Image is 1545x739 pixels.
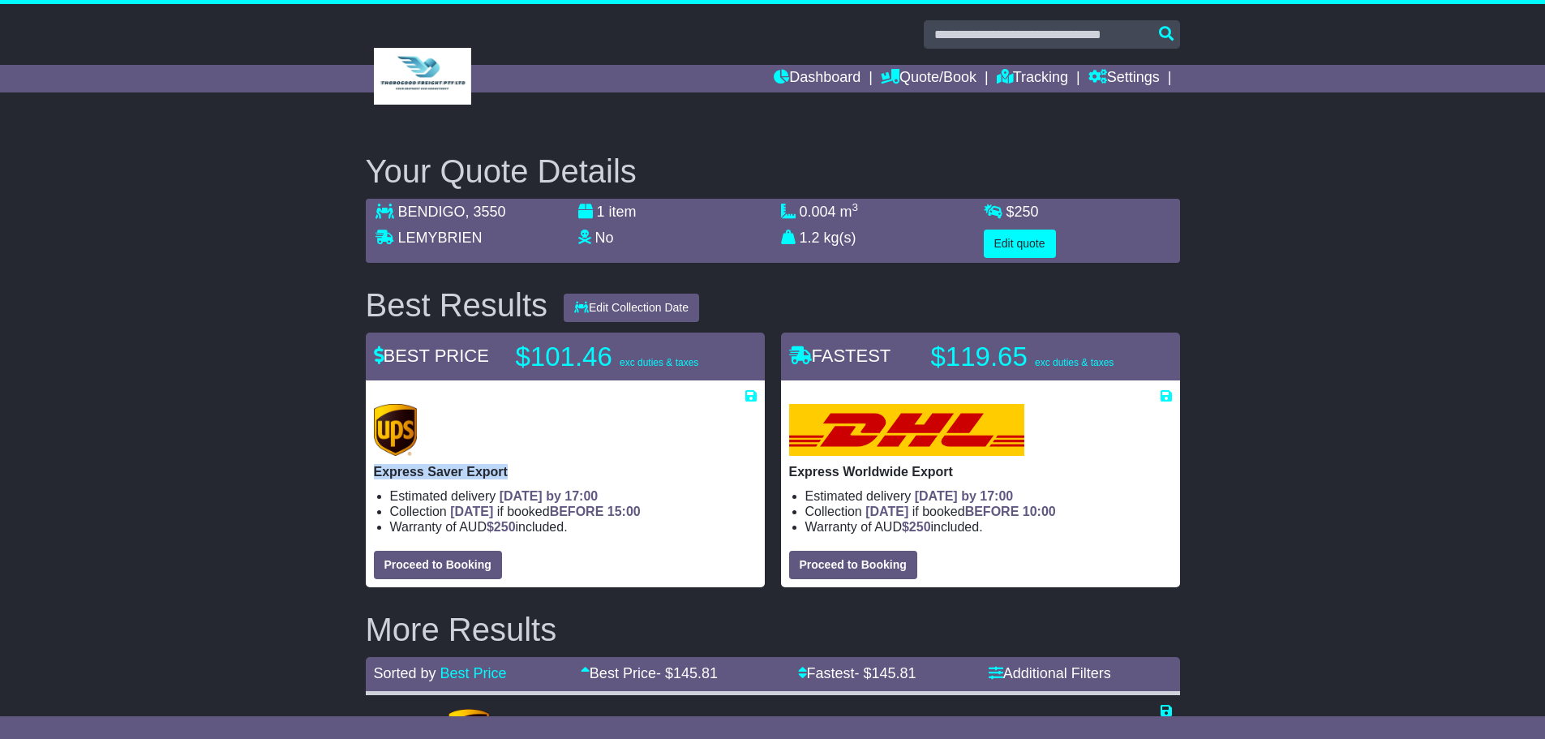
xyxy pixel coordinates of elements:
li: Estimated delivery [805,488,1172,504]
sup: 3 [852,201,859,213]
span: 250 [909,520,931,534]
span: item [609,204,637,220]
span: 0.004 [800,204,836,220]
span: LEMYBRIEN [398,230,483,246]
span: $ [1006,204,1039,220]
a: Tracking [997,65,1068,92]
span: 15:00 [607,505,641,518]
a: Fastest- $145.81 [798,665,916,681]
span: 10:00 [1023,505,1056,518]
span: [DATE] by 17:00 [915,489,1014,503]
span: 250 [494,520,516,534]
span: 250 [1015,204,1039,220]
span: 1 [597,204,605,220]
a: Best Price [440,665,507,681]
a: Settings [1088,65,1160,92]
a: Additional Filters [989,665,1111,681]
li: Warranty of AUD included. [390,519,757,535]
p: $119.65 [931,341,1134,373]
li: Collection [390,504,757,519]
span: $ [487,520,516,534]
span: 145.81 [872,665,916,681]
button: Edit quote [984,230,1056,258]
span: BEFORE [550,505,604,518]
span: if booked [450,505,640,518]
span: m [840,204,859,220]
span: FASTEST [789,346,891,366]
li: Collection [805,504,1172,519]
span: kg(s) [824,230,856,246]
span: 1.2 [800,230,820,246]
span: Sorted by [374,665,436,681]
img: DHL: Express Worldwide Export [789,404,1024,456]
a: Dashboard [774,65,860,92]
p: $101.46 [516,341,719,373]
span: , 3550 [466,204,506,220]
span: [DATE] [450,505,493,518]
span: 145.81 [673,665,718,681]
span: if booked [865,505,1055,518]
span: No [595,230,614,246]
li: Estimated delivery [390,488,757,504]
a: Best Price- $145.81 [581,665,718,681]
button: Edit Collection Date [564,294,699,322]
span: [DATE] by 17:00 [500,489,599,503]
span: exc duties & taxes [620,357,698,368]
span: BENDIGO [398,204,466,220]
span: [DATE] [865,505,908,518]
img: UPS (new): Express Saver Export [374,404,418,456]
li: Warranty of AUD included. [805,519,1172,535]
span: exc duties & taxes [1035,357,1114,368]
p: Express Saver Export [374,464,757,479]
button: Proceed to Booking [789,551,917,579]
a: Quote/Book [881,65,976,92]
span: - $ [855,665,916,681]
span: BEFORE [965,505,1019,518]
p: Express Worldwide Export [789,464,1172,479]
div: Best Results [358,287,556,323]
span: - $ [656,665,718,681]
span: BEST PRICE [374,346,489,366]
span: $ [902,520,931,534]
button: Proceed to Booking [374,551,502,579]
h2: More Results [366,612,1180,647]
h2: Your Quote Details [366,153,1180,189]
